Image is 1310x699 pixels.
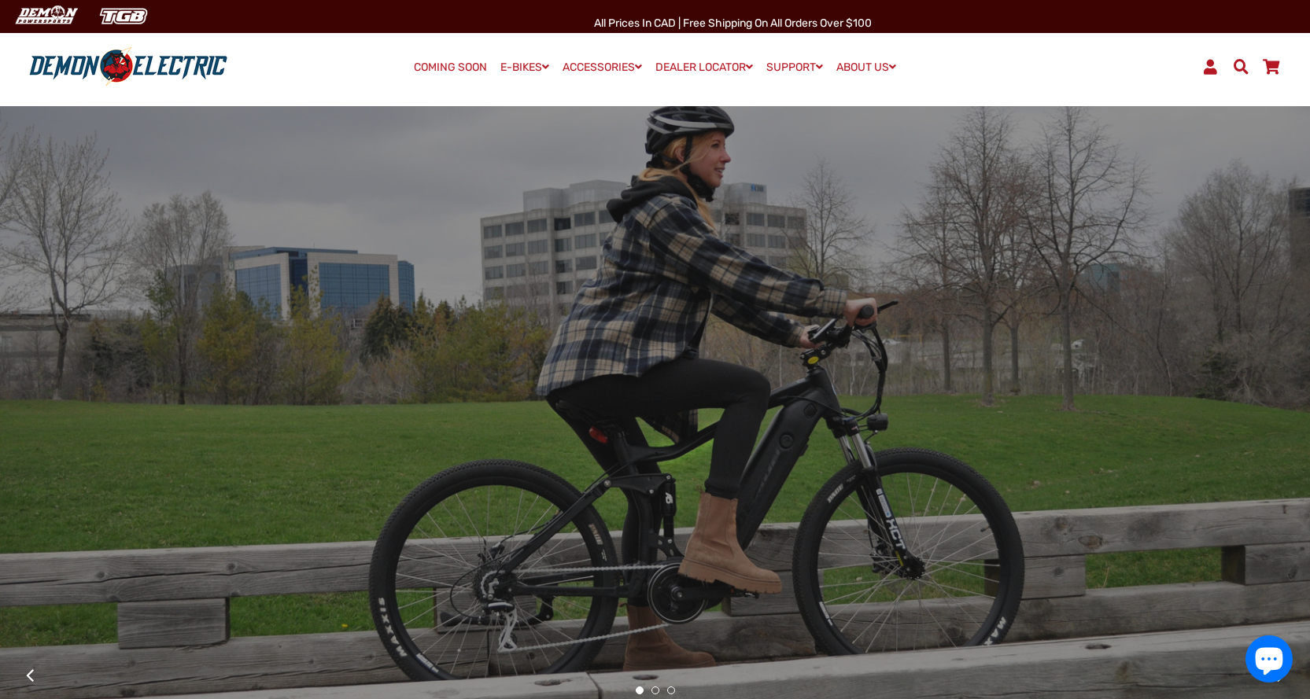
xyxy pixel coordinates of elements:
[594,17,872,30] span: All Prices in CAD | Free shipping on all orders over $100
[8,3,83,29] img: Demon Electric
[91,3,156,29] img: TGB Canada
[651,686,659,694] button: 2 of 3
[636,686,644,694] button: 1 of 3
[1241,635,1297,686] inbox-online-store-chat: Shopify online store chat
[495,56,555,79] a: E-BIKES
[667,686,675,694] button: 3 of 3
[408,57,493,79] a: COMING SOON
[557,56,648,79] a: ACCESSORIES
[650,56,758,79] a: DEALER LOCATOR
[761,56,828,79] a: SUPPORT
[831,56,902,79] a: ABOUT US
[24,46,233,87] img: Demon Electric logo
